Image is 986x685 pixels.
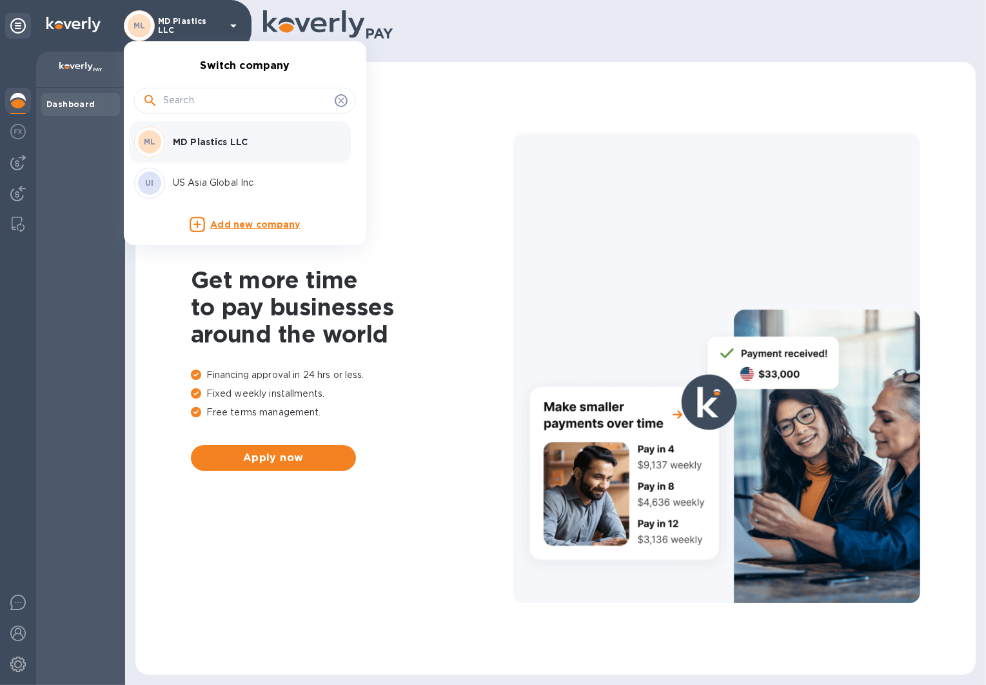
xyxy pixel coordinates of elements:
[173,135,335,148] p: MD Plastics LLC
[163,91,330,110] input: Search
[145,178,154,188] b: UI
[173,176,335,190] p: US Asia Global Inc
[210,218,300,232] p: Add new company
[144,137,156,146] b: ML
